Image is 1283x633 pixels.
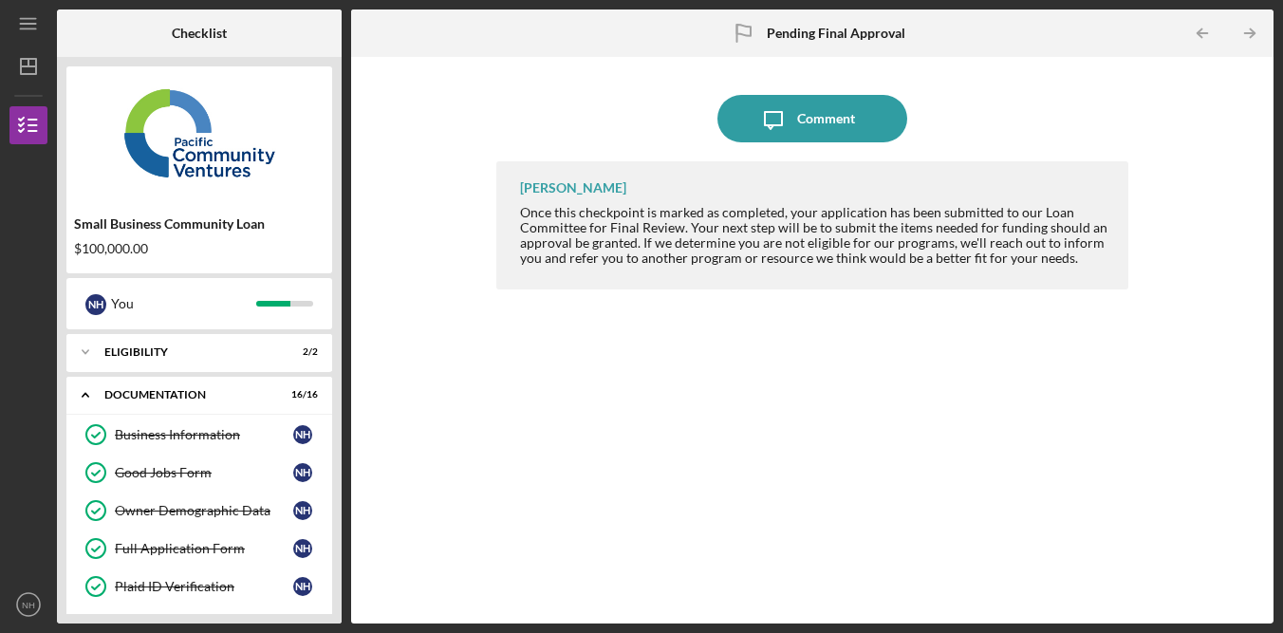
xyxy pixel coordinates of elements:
div: Comment [797,95,855,142]
a: Full Application FormNH [76,530,323,568]
div: N H [293,425,312,444]
a: Good Jobs FormNH [76,454,323,492]
div: $100,000.00 [74,241,325,256]
div: Business Information [115,427,293,442]
div: Plaid ID Verification [115,579,293,594]
text: NH [22,600,35,610]
div: N H [293,463,312,482]
a: Owner Demographic DataNH [76,492,323,530]
div: Good Jobs Form [115,465,293,480]
a: Plaid ID VerificationNH [76,568,323,605]
div: Full Application Form [115,541,293,556]
div: Documentation [104,389,270,400]
button: Comment [717,95,907,142]
div: You [111,288,256,320]
div: N H [85,294,106,315]
div: [PERSON_NAME] [520,180,626,195]
div: 2 / 2 [284,346,318,358]
div: N H [293,501,312,520]
b: Pending Final Approval [767,26,905,41]
div: N H [293,539,312,558]
div: Owner Demographic Data [115,503,293,518]
div: Once this checkpoint is marked as completed, your application has been submitted to our Loan Comm... [520,205,1109,266]
div: Small Business Community Loan [74,216,325,232]
button: NH [9,586,47,624]
a: Business InformationNH [76,416,323,454]
img: Product logo [66,76,332,190]
div: N H [293,577,312,596]
div: Eligibility [104,346,270,358]
div: 16 / 16 [284,389,318,400]
b: Checklist [172,26,227,41]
